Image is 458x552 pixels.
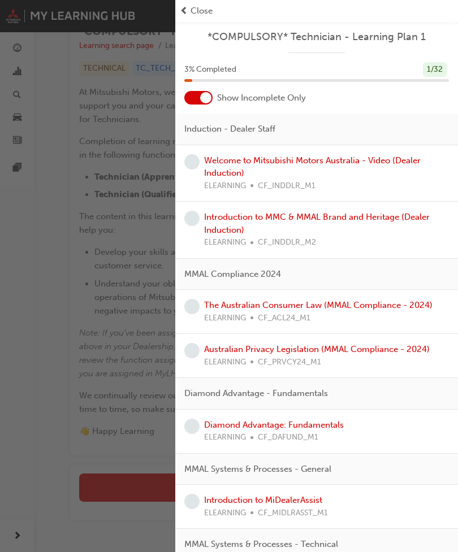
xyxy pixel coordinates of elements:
span: CF_DAFUND_M1 [258,431,318,444]
span: learningRecordVerb_NONE-icon [184,211,200,226]
span: Diamond Advantage - Fundamentals [184,387,328,400]
a: *COMPULSORY* Technician - Learning Plan 1 [184,31,449,44]
span: CF_INDDLR_M2 [258,236,316,249]
span: MMAL Systems & Processes - General [184,463,331,476]
a: The Australian Consumer Law (MMAL Compliance - 2024) [204,300,433,310]
span: MMAL Compliance 2024 [184,268,281,281]
a: Australian Privacy Legislation (MMAL Compliance - 2024) [204,344,430,354]
span: Show Incomplete Only [217,92,306,105]
span: ELEARNING [204,236,246,249]
span: Induction - Dealer Staff [184,123,275,136]
span: CF_PRVCY24_M1 [258,356,321,369]
button: prev-iconClose [180,5,453,18]
a: Introduction to MMC & MMAL Brand and Heritage (Dealer Induction) [204,212,430,235]
a: Introduction to MiDealerAssist [204,495,322,505]
span: ELEARNING [204,356,246,369]
span: CF_MIDLRASST_M1 [258,507,328,520]
div: 1 / 32 [423,62,447,77]
span: CF_ACL24_M1 [258,312,310,325]
a: Welcome to Mitsubishi Motors Australia - Video (Dealer Induction) [204,155,421,179]
a: Diamond Advantage: Fundamentals [204,420,344,430]
span: ELEARNING [204,180,246,193]
span: Close [191,5,213,18]
span: 3 % Completed [184,63,236,76]
span: MMAL Systems & Processes - Technical [184,538,338,551]
span: learningRecordVerb_NONE-icon [184,299,200,314]
span: learningRecordVerb_NONE-icon [184,343,200,358]
span: CF_INDDLR_M1 [258,180,316,193]
span: learningRecordVerb_NONE-icon [184,494,200,509]
span: prev-icon [180,5,188,18]
span: ELEARNING [204,507,246,520]
span: ELEARNING [204,431,246,444]
span: learningRecordVerb_NONE-icon [184,154,200,169]
span: learningRecordVerb_NONE-icon [184,419,200,434]
span: ELEARNING [204,312,246,325]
